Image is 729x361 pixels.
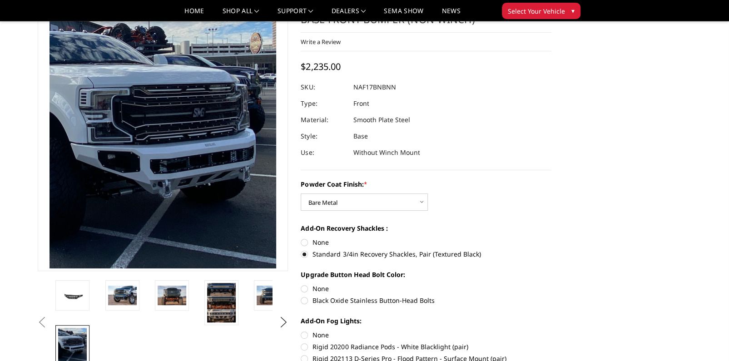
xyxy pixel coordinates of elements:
[108,286,137,305] img: 2017-2022 Ford F250-350 - Freedom Series - Base Front Bumper (non-winch)
[301,144,346,161] dt: Use:
[301,284,551,293] label: None
[301,270,551,279] label: Upgrade Button Head Bolt Color:
[301,316,551,326] label: Add-On Fog Lights:
[301,237,551,247] label: None
[301,60,340,73] span: $2,235.00
[301,296,551,305] label: Black Oxide Stainless Button-Head Bolts
[301,112,346,128] dt: Material:
[58,289,87,302] img: 2017-2022 Ford F250-350 - Freedom Series - Base Front Bumper (non-winch)
[301,342,551,351] label: Rigid 20200 Radiance Pods - White Blacklight (pair)
[353,79,396,95] dd: NAF17BNBNN
[353,144,420,161] dd: Without Winch Mount
[278,8,313,21] a: Support
[277,316,290,329] button: Next
[353,95,369,112] dd: Front
[35,316,49,329] button: Previous
[441,8,460,21] a: News
[301,179,551,189] label: Powder Coat Finish:
[353,112,410,128] dd: Smooth Plate Steel
[571,6,575,15] span: ▾
[301,249,551,259] label: Standard 3/4in Recovery Shackles, Pair (Textured Black)
[502,3,580,19] button: Select Your Vehicle
[301,79,346,95] dt: SKU:
[301,330,551,340] label: None
[257,286,285,305] img: 2017-2022 Ford F250-350 - Freedom Series - Base Front Bumper (non-winch)
[332,8,366,21] a: Dealers
[301,38,340,46] a: Write a Review
[301,223,551,233] label: Add-On Recovery Shackles :
[353,128,367,144] dd: Base
[158,286,186,305] img: 2017-2022 Ford F250-350 - Freedom Series - Base Front Bumper (non-winch)
[184,8,204,21] a: Home
[508,6,565,16] span: Select Your Vehicle
[223,8,259,21] a: shop all
[384,8,423,21] a: SEMA Show
[207,283,236,322] img: Multiple lighting options
[301,95,346,112] dt: Type:
[301,128,346,144] dt: Style:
